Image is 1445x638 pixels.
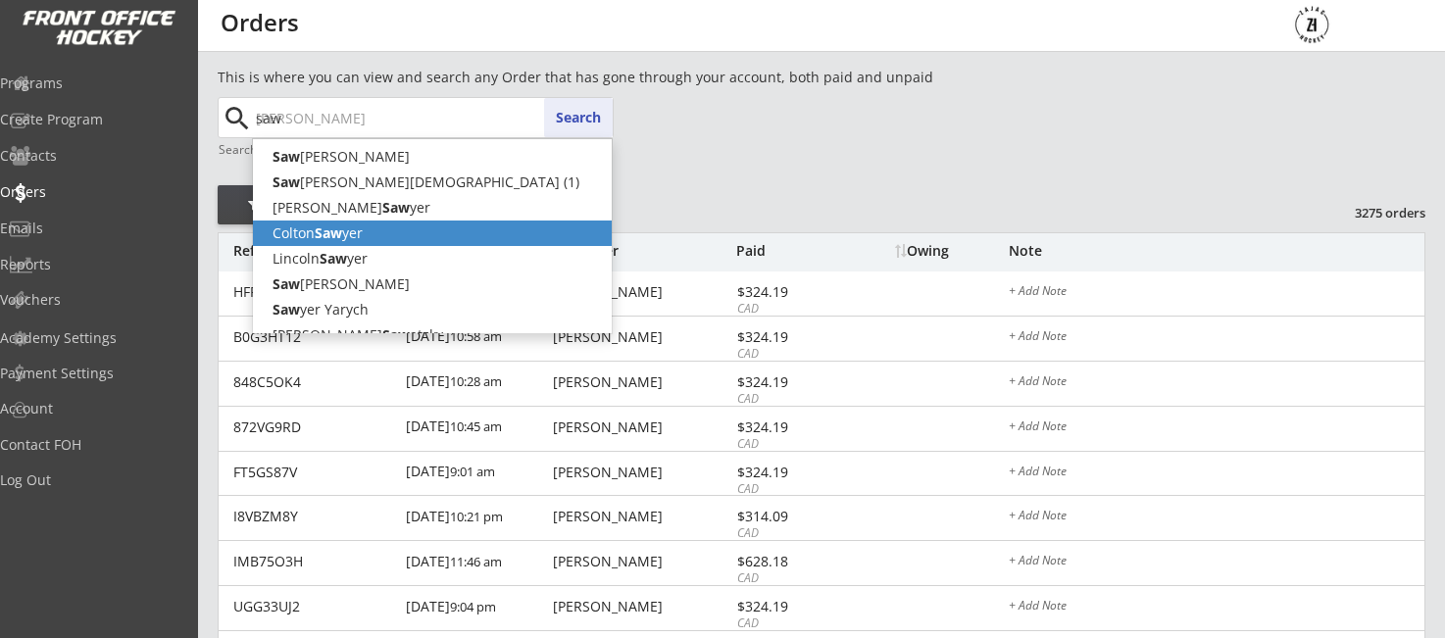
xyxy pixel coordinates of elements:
div: $324.19 [737,330,842,344]
font: 11:46 am [450,553,502,570]
div: [PERSON_NAME] [553,600,731,613]
div: $324.19 [737,375,842,389]
div: 3275 orders [1323,204,1425,221]
div: Filter [218,196,329,216]
div: $324.19 [737,600,842,613]
div: + Add Note [1009,420,1424,436]
strong: Saw [382,325,410,344]
div: + Add Note [1009,285,1424,301]
font: 9:01 am [450,463,495,480]
div: UGG33UJ2 [233,600,394,613]
div: [DATE] [406,452,548,496]
div: CAD [737,615,842,632]
div: + Add Note [1009,510,1424,525]
div: CAD [737,391,842,408]
strong: Saw [273,274,300,293]
div: Note [1009,244,1424,258]
p: [PERSON_NAME] atzky [253,322,612,348]
div: + Add Note [1009,555,1424,570]
div: [DATE] [406,407,548,451]
div: B0G3HT12 [233,330,394,344]
div: This is where you can view and search any Order that has gone through your account, both paid and... [218,68,1045,87]
strong: Saw [320,249,347,268]
div: + Add Note [1009,375,1424,391]
div: Organizer [553,244,731,258]
p: Lincoln yer [253,246,612,271]
div: Reference # [233,244,393,258]
div: [PERSON_NAME] [553,330,731,344]
div: [DATE] [406,586,548,630]
div: CAD [737,436,842,453]
strong: Saw [273,172,300,191]
input: Start typing name... [252,98,613,137]
p: [PERSON_NAME] yer [253,195,612,221]
div: IMB75O3H [233,555,394,568]
font: 10:45 am [450,417,502,435]
p: [PERSON_NAME] [253,144,612,170]
div: $324.19 [737,285,842,299]
div: Search by [219,143,274,156]
strong: Saw [273,300,300,319]
div: [DATE] [406,317,548,361]
strong: Saw [382,198,410,217]
div: [PERSON_NAME] [553,285,731,299]
button: search [221,103,253,134]
div: + Add Note [1009,330,1424,346]
font: 9:04 pm [450,598,496,615]
div: $324.19 [737,466,842,479]
div: CAD [737,525,842,542]
div: [DATE] [406,541,548,585]
button: Search [544,98,613,137]
div: $324.19 [737,420,842,434]
div: + Add Note [1009,466,1424,481]
p: [PERSON_NAME][DEMOGRAPHIC_DATA] (1) [253,170,612,195]
strong: Saw [273,147,300,166]
div: CAD [737,570,842,587]
div: [DATE] [406,362,548,406]
div: Owing [895,244,1008,258]
div: CAD [737,301,842,318]
p: Colton yer [253,221,612,246]
div: CAD [737,481,842,498]
div: [PERSON_NAME] [553,510,731,523]
div: HFFF4W6K [233,285,394,299]
font: 10:58 am [450,327,502,345]
font: 10:21 pm [450,508,503,525]
strong: Saw [315,223,342,242]
div: [PERSON_NAME] [553,555,731,568]
div: 848C5OK4 [233,375,394,389]
div: [DATE] [406,496,548,540]
div: $628.18 [737,555,842,568]
div: [PERSON_NAME] [553,420,731,434]
div: [PERSON_NAME] [553,375,731,389]
div: $314.09 [737,510,842,523]
div: I8VBZM8Y [233,510,394,523]
div: [PERSON_NAME] [553,466,731,479]
div: + Add Note [1009,600,1424,615]
div: 872VG9RD [233,420,394,434]
p: yer Yarych [253,297,612,322]
p: [PERSON_NAME] [253,271,612,297]
div: FT5GS87V [233,466,394,479]
div: Paid [736,244,842,258]
font: 10:28 am [450,372,502,390]
div: CAD [737,346,842,363]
